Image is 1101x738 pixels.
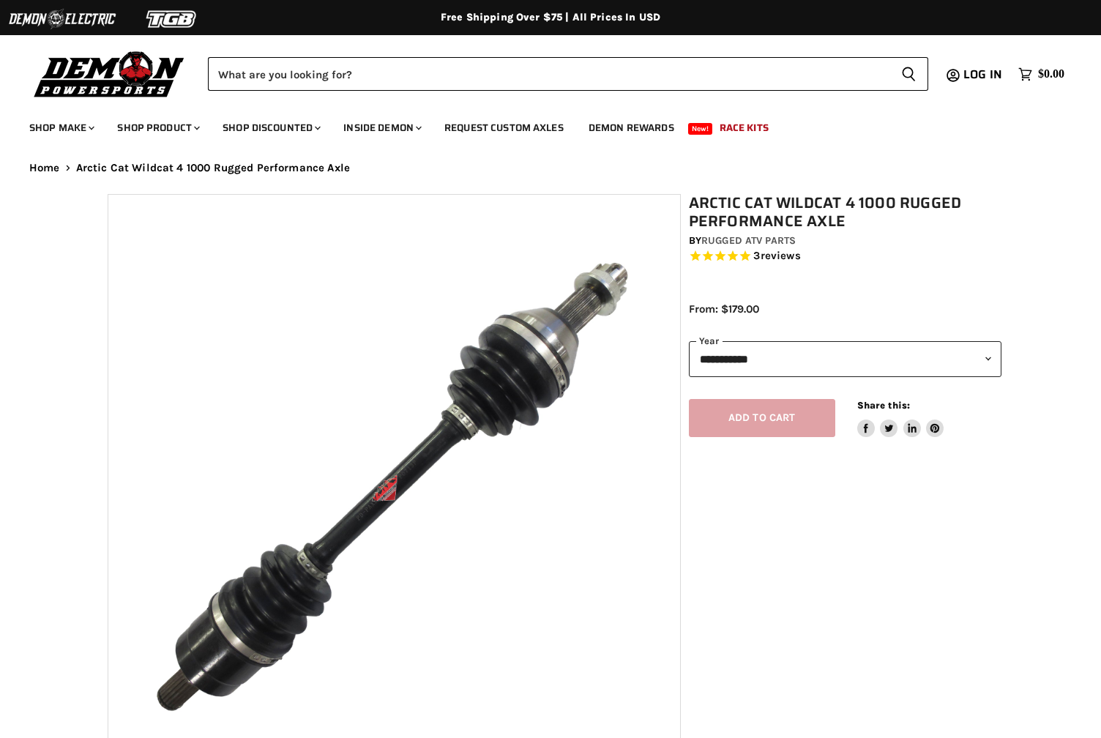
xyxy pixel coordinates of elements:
span: Share this: [857,400,910,411]
a: Home [29,162,60,174]
input: Search [208,57,889,91]
a: Shop Discounted [212,113,329,143]
a: Log in [957,68,1011,81]
img: Demon Electric Logo 2 [7,5,117,33]
a: Demon Rewards [578,113,685,143]
a: $0.00 [1011,64,1072,85]
select: year [689,341,1001,377]
img: TGB Logo 2 [117,5,227,33]
a: Request Custom Axles [433,113,575,143]
a: Shop Product [106,113,209,143]
button: Search [889,57,928,91]
span: $0.00 [1038,67,1064,81]
span: Rated 5.0 out of 5 stars 3 reviews [689,249,1001,264]
img: Demon Powersports [29,48,190,100]
span: 3 reviews [753,250,800,263]
a: Race Kits [709,113,780,143]
form: Product [208,57,928,91]
div: by [689,233,1001,249]
span: Arctic Cat Wildcat 4 1000 Rugged Performance Axle [76,162,350,174]
span: Log in [963,65,1002,83]
aside: Share this: [857,399,944,438]
span: New! [688,123,713,135]
a: Shop Make [18,113,103,143]
a: Rugged ATV Parts [701,234,796,247]
span: reviews [761,250,801,263]
h1: Arctic Cat Wildcat 4 1000 Rugged Performance Axle [689,194,1001,231]
span: From: $179.00 [689,302,759,316]
ul: Main menu [18,107,1061,143]
a: Inside Demon [332,113,430,143]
